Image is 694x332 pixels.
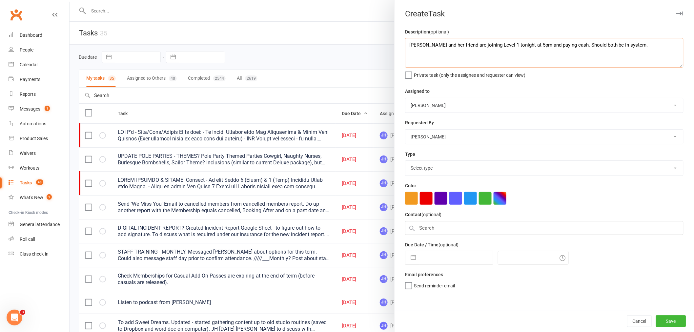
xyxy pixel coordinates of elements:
[20,195,43,200] div: What's New
[20,151,36,156] div: Waivers
[9,43,69,57] a: People
[405,28,449,35] label: Description
[20,222,60,227] div: General attendance
[20,47,33,52] div: People
[20,165,39,171] div: Workouts
[627,315,652,327] button: Cancel
[8,7,24,23] a: Clubworx
[9,190,69,205] a: What's New1
[9,102,69,116] a: Messages 1
[20,121,46,126] div: Automations
[9,247,69,261] a: Class kiosk mode
[405,88,430,95] label: Assigned to
[9,57,69,72] a: Calendar
[414,70,525,78] span: Private task (only the assignee and requester can view)
[9,28,69,43] a: Dashboard
[20,310,25,315] span: 3
[405,119,434,126] label: Requested By
[20,136,48,141] div: Product Sales
[405,241,459,248] label: Due Date / Time
[20,32,42,38] div: Dashboard
[421,212,441,217] small: (optional)
[7,310,22,325] iframe: Intercom live chat
[395,9,694,18] div: Create Task
[9,87,69,102] a: Reports
[20,106,40,112] div: Messages
[405,182,416,189] label: Color
[429,29,449,34] small: (optional)
[47,194,52,200] span: 1
[414,281,455,288] span: Send reminder email
[9,116,69,131] a: Automations
[9,176,69,190] a: Tasks 43
[20,92,36,97] div: Reports
[45,106,50,111] span: 1
[9,161,69,176] a: Workouts
[9,146,69,161] a: Waivers
[439,242,459,247] small: (optional)
[36,179,43,185] span: 43
[20,180,32,185] div: Tasks
[405,271,443,278] label: Email preferences
[20,62,38,67] div: Calendar
[405,38,684,68] textarea: [PERSON_NAME] and her friend are joining Level 1 tonight at 5pm and paying cash. Should both be i...
[9,232,69,247] a: Roll call
[405,221,684,235] input: Search
[405,211,441,218] label: Contact
[9,72,69,87] a: Payments
[20,237,35,242] div: Roll call
[20,77,40,82] div: Payments
[656,315,686,327] button: Save
[9,131,69,146] a: Product Sales
[20,251,49,257] div: Class check-in
[405,151,415,158] label: Type
[9,217,69,232] a: General attendance kiosk mode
